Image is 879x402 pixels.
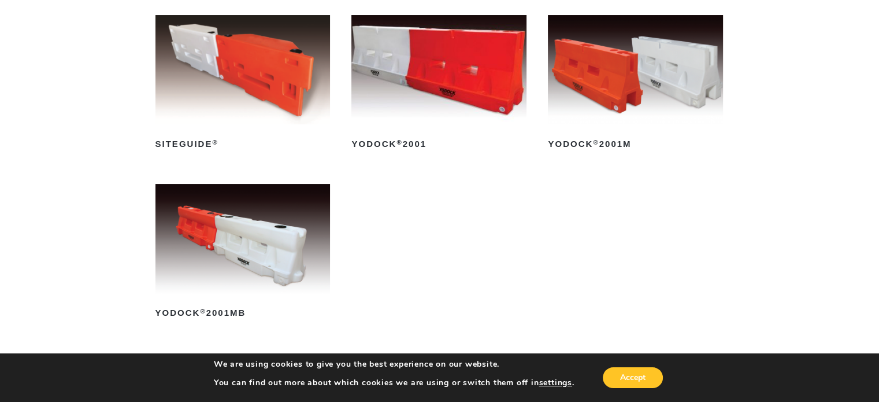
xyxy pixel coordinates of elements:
[155,304,331,323] h2: Yodock 2001MB
[351,15,526,153] a: Yodock®2001
[214,359,574,370] p: We are using cookies to give you the best experience on our website.
[548,135,723,153] h2: Yodock 2001M
[351,135,526,153] h2: Yodock 2001
[214,378,574,388] p: You can find out more about which cookies we are using or switch them off in .
[396,139,402,146] sup: ®
[155,15,331,153] a: SiteGuide®
[200,308,206,315] sup: ®
[603,367,663,388] button: Accept
[212,139,218,146] sup: ®
[539,378,572,388] button: settings
[351,15,526,124] img: Yodock 2001 Water Filled Barrier and Barricade
[548,15,723,153] a: Yodock®2001M
[155,135,331,153] h2: SiteGuide
[593,139,599,146] sup: ®
[155,184,331,322] a: Yodock®2001MB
